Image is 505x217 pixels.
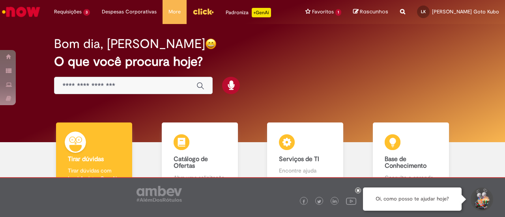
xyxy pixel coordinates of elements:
b: Base de Conhecimento [385,155,426,170]
h2: O que você procura hoje? [54,55,451,69]
span: 1 [335,9,341,16]
p: Consulte e aprenda [385,174,437,182]
a: Catálogo de Ofertas Abra uma solicitação [147,122,253,191]
div: Oi, como posso te ajudar hoje? [363,187,462,211]
h2: Bom dia, [PERSON_NAME] [54,37,205,51]
b: Tirar dúvidas [68,155,104,163]
img: happy-face.png [205,38,217,50]
span: Rascunhos [360,8,388,15]
b: Catálogo de Ofertas [174,155,208,170]
div: Padroniza [226,8,271,17]
span: More [168,8,181,16]
img: ServiceNow [1,4,41,20]
a: Rascunhos [353,8,388,16]
a: Tirar dúvidas Tirar dúvidas com Lupi Assist e Gen Ai [41,122,147,191]
img: logo_footer_twitter.png [317,200,321,204]
img: logo_footer_facebook.png [302,200,306,204]
span: 3 [83,9,90,16]
img: logo_footer_linkedin.png [333,199,337,204]
span: LK [421,9,426,14]
span: [PERSON_NAME] Goto Kubo [432,8,499,15]
img: logo_footer_ambev_rotulo_gray.png [137,186,182,202]
span: Favoritos [312,8,334,16]
a: Base de Conhecimento Consulte e aprenda [358,122,464,191]
p: Abra uma solicitação [174,174,226,182]
img: click_logo_yellow_360x200.png [193,6,214,17]
span: Despesas Corporativas [102,8,157,16]
span: Requisições [54,8,82,16]
p: Encontre ajuda [279,167,331,174]
p: Tirar dúvidas com Lupi Assist e Gen Ai [68,167,120,182]
button: Iniciar Conversa de Suporte [469,187,493,211]
p: +GenAi [252,8,271,17]
a: Serviços de TI Encontre ajuda [252,122,358,191]
b: Serviços de TI [279,155,319,163]
img: logo_footer_youtube.png [346,196,356,206]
